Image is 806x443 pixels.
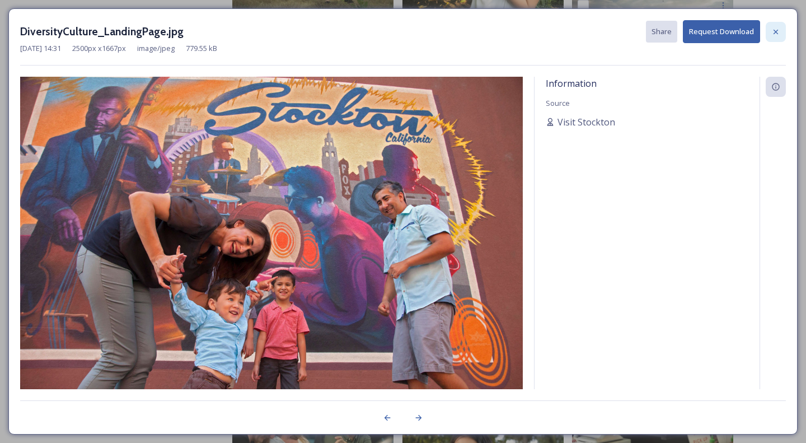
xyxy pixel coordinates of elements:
[683,20,760,43] button: Request Download
[20,77,523,412] img: DiversityCulture_LandingPage.jpg
[20,43,61,54] span: [DATE] 14:31
[546,98,570,108] span: Source
[546,77,597,90] span: Information
[72,43,126,54] span: 2500 px x 1667 px
[646,21,677,43] button: Share
[186,43,217,54] span: 779.55 kB
[20,24,184,40] h3: DiversityCulture_LandingPage.jpg
[557,115,615,129] span: Visit Stockton
[137,43,175,54] span: image/jpeg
